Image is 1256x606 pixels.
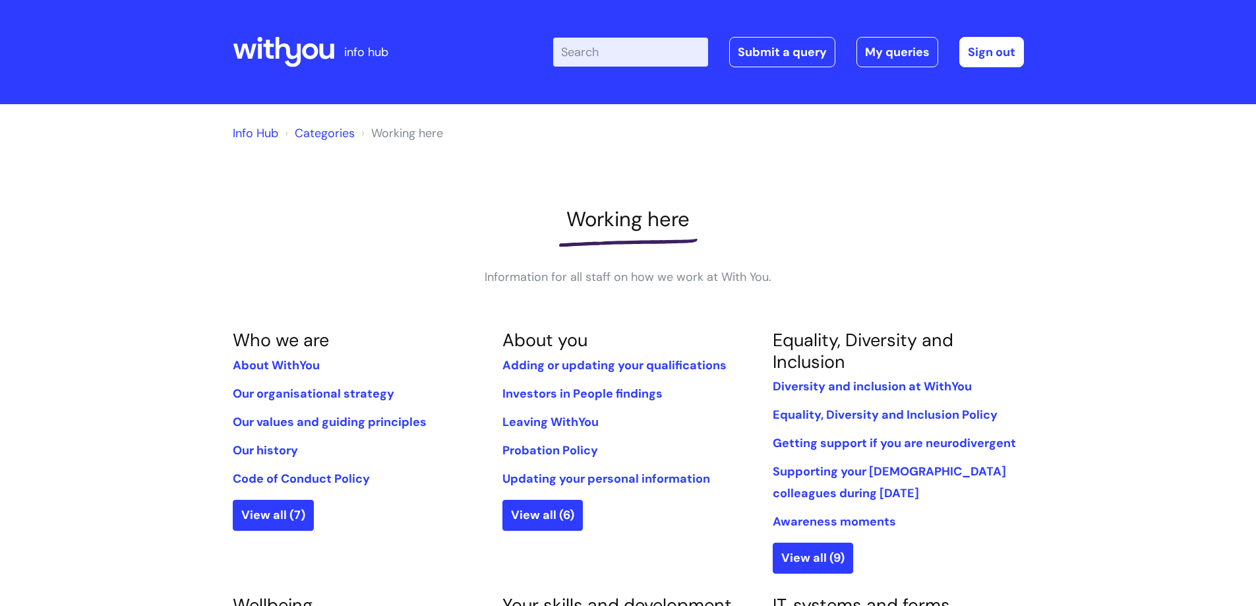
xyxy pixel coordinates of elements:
h1: Working here [233,207,1024,231]
a: Info Hub [233,125,278,141]
li: Working here [358,123,443,144]
a: Awareness moments [773,514,896,530]
a: Equality, Diversity and Inclusion Policy [773,407,998,423]
input: Search [553,38,708,67]
a: Probation Policy [502,442,598,458]
a: Our values and guiding principles [233,414,427,430]
a: Diversity and inclusion at WithYou [773,379,972,394]
a: View all (6) [502,500,583,530]
a: View all (7) [233,500,314,530]
a: Investors in People findings [502,386,663,402]
a: Submit a query [729,37,835,67]
a: Who we are [233,328,329,351]
a: Equality, Diversity and Inclusion [773,328,953,373]
a: Leaving WithYou [502,414,599,430]
a: View all (9) [773,543,853,573]
a: Adding or updating your qualifications [502,357,727,373]
p: Information for all staff on how we work at With You. [431,266,826,288]
a: Categories [295,125,355,141]
li: Solution home [282,123,355,144]
a: About WithYou [233,357,320,373]
a: Sign out [959,37,1024,67]
a: My queries [856,37,938,67]
a: Our organisational strategy [233,386,394,402]
a: Code of Conduct Policy [233,471,370,487]
p: info hub [344,42,388,63]
div: | - [553,37,1024,67]
a: Supporting your [DEMOGRAPHIC_DATA] colleagues during [DATE] [773,464,1006,500]
a: Our history [233,442,298,458]
a: Updating your personal information [502,471,710,487]
a: Getting support if you are neurodivergent [773,435,1016,451]
a: About you [502,328,587,351]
